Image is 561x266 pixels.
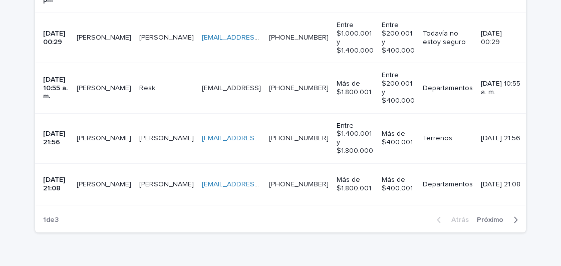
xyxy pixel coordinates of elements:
[43,216,46,223] font: 1
[77,181,131,188] font: [PERSON_NAME]
[77,85,131,92] font: [PERSON_NAME]
[202,135,315,142] a: [EMAIL_ADDRESS][DOMAIN_NAME]
[382,22,415,54] font: Entre $200.001 y $400.000
[202,85,261,92] font: [EMAIL_ADDRESS]
[77,135,131,142] font: [PERSON_NAME]
[481,181,520,188] font: [DATE] 21:08
[43,130,67,146] font: [DATE] 21:56
[481,80,522,96] font: [DATE] 10:55 a. m.
[337,122,374,154] font: Entre $1.400.001 y $1.800.000
[202,34,315,41] a: [EMAIL_ADDRESS][DOMAIN_NAME]
[382,72,415,104] font: Entre $200.001 y $400.000
[139,85,155,92] font: Resk
[139,34,194,41] font: [PERSON_NAME]
[269,135,329,142] a: [PHONE_NUMBER]
[269,34,329,41] a: [PHONE_NUMBER]
[423,135,452,142] font: Terrenos
[202,181,315,188] a: [EMAIL_ADDRESS][DOMAIN_NAME]
[473,215,526,224] button: Próximo
[481,30,504,46] font: [DATE] 00:29
[139,135,194,142] font: [PERSON_NAME]
[77,34,131,41] font: [PERSON_NAME]
[43,76,70,100] font: [DATE] 10:55 a. m.
[423,30,466,46] font: Todavía no estoy seguro
[451,216,469,223] font: Atrás
[477,216,503,223] font: Próximo
[269,181,329,188] a: [PHONE_NUMBER]
[337,176,371,192] font: Más de $1.800.001
[43,30,67,46] font: [DATE] 00:29
[55,216,59,223] font: 3
[46,216,55,223] font: de
[269,85,329,92] a: [PHONE_NUMBER]
[43,176,67,192] font: [DATE] 21:08
[337,80,371,96] font: Más de $1.800.001
[337,22,374,54] font: Entre $1.000.001 y $1.400.000
[423,181,473,188] font: Departamentos
[382,176,413,192] font: Más de $400.001
[429,215,473,224] button: Atrás
[423,85,473,92] font: Departamentos
[481,135,520,142] font: [DATE] 21:56
[382,130,413,146] font: Más de $400.001
[139,181,194,188] font: [PERSON_NAME]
